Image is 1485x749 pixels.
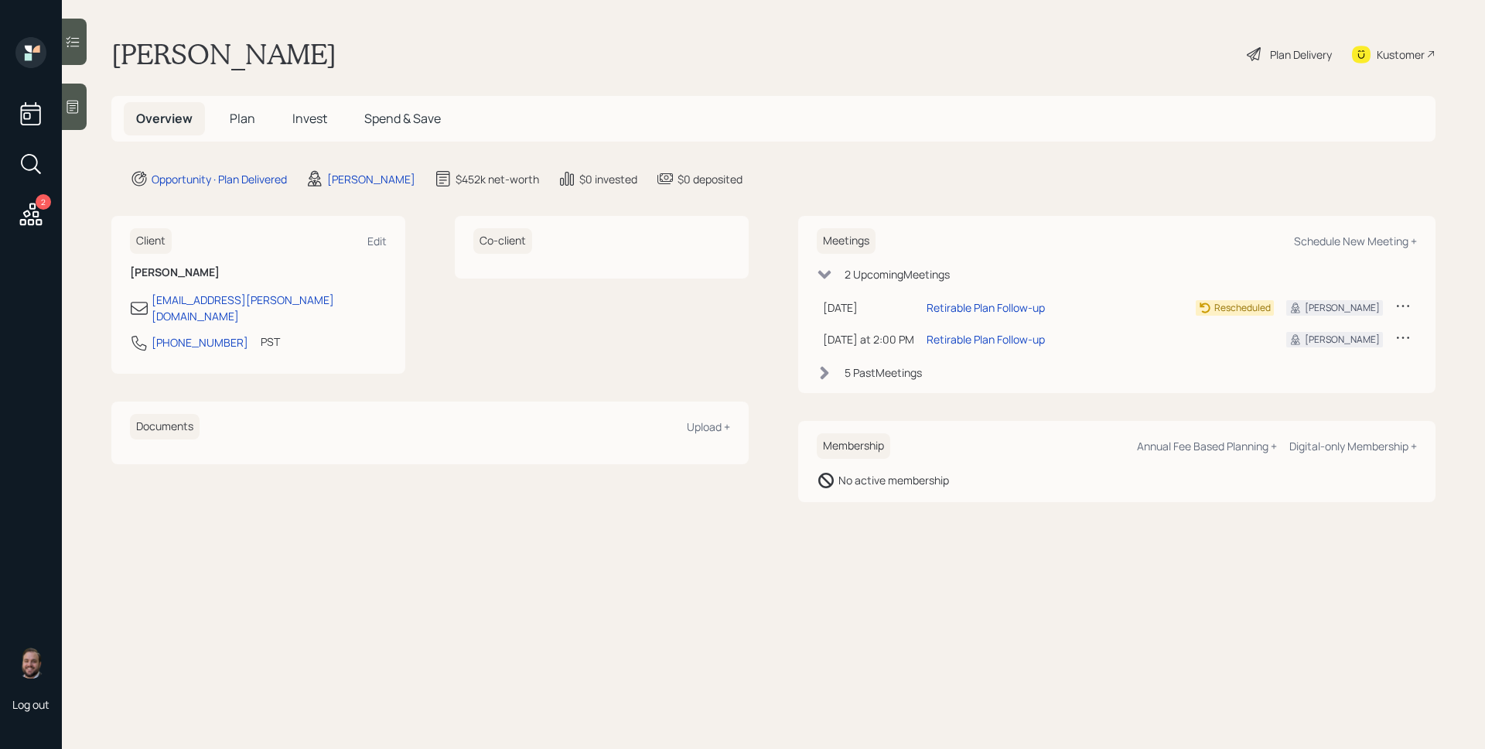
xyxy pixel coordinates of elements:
div: 5 Past Meeting s [845,364,922,381]
h6: Meetings [817,228,876,254]
div: $0 invested [579,171,637,187]
div: Upload + [687,419,730,434]
span: Overview [136,110,193,127]
div: Log out [12,697,49,712]
h6: Co-client [473,228,532,254]
h1: [PERSON_NAME] [111,37,336,71]
div: Opportunity · Plan Delivered [152,171,287,187]
div: [PERSON_NAME] [327,171,415,187]
div: [DATE] at 2:00 PM [823,331,914,347]
div: [PHONE_NUMBER] [152,334,248,351]
div: PST [261,333,280,350]
div: $452k net-worth [456,171,539,187]
div: 2 [36,194,51,210]
div: 2 Upcoming Meeting s [845,266,950,282]
div: Annual Fee Based Planning + [1137,439,1277,453]
div: Edit [367,234,387,248]
div: [DATE] [823,299,914,316]
div: Kustomer [1377,46,1425,63]
h6: [PERSON_NAME] [130,266,387,279]
div: [PERSON_NAME] [1305,301,1380,315]
span: Invest [292,110,327,127]
h6: Documents [130,414,200,439]
div: Schedule New Meeting + [1294,234,1417,248]
div: Retirable Plan Follow-up [927,331,1045,347]
span: Spend & Save [364,110,441,127]
div: Digital-only Membership + [1289,439,1417,453]
img: james-distasi-headshot.png [15,648,46,679]
div: Retirable Plan Follow-up [927,299,1045,316]
div: $0 deposited [678,171,742,187]
div: [PERSON_NAME] [1305,333,1380,347]
span: Plan [230,110,255,127]
div: No active membership [838,472,949,488]
h6: Membership [817,433,890,459]
div: Plan Delivery [1270,46,1332,63]
h6: Client [130,228,172,254]
div: Rescheduled [1214,301,1271,315]
div: [EMAIL_ADDRESS][PERSON_NAME][DOMAIN_NAME] [152,292,387,324]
